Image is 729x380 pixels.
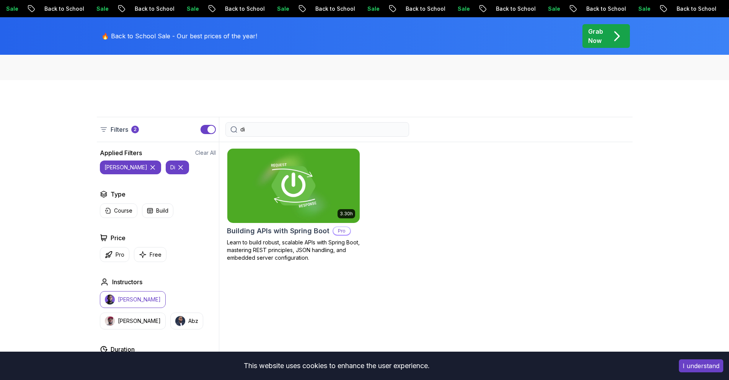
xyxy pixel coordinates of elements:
button: Free [134,247,166,262]
img: instructor img [105,295,115,305]
p: Back to School [212,5,264,13]
p: di [170,164,175,171]
p: Back to School [664,5,716,13]
p: 2 [134,126,137,133]
img: instructor img [175,316,185,326]
p: Sale [445,5,470,13]
p: [PERSON_NAME] [118,317,161,325]
p: Sale [535,5,560,13]
button: Pro [100,247,129,262]
h2: Duration [111,345,135,354]
h2: Price [111,233,126,242]
p: Pro [333,227,350,235]
input: Search Java, React, Spring boot ... [240,126,404,133]
p: 3.30h [340,211,353,217]
h2: Building APIs with Spring Boot [227,226,329,236]
p: Sale [355,5,379,13]
button: Build [142,203,173,218]
p: Abz [188,317,198,325]
p: Sale [174,5,199,13]
p: Build [156,207,168,215]
button: Accept cookies [679,359,723,372]
button: instructor img[PERSON_NAME] [100,313,166,329]
p: Sale [264,5,289,13]
p: [PERSON_NAME] [104,164,147,171]
h2: Instructors [112,277,142,287]
img: instructor img [105,316,115,326]
h2: Applied Filters [100,148,142,157]
p: [PERSON_NAME] [118,296,161,303]
p: Filters [111,125,128,134]
p: Back to School [303,5,355,13]
div: This website uses cookies to enhance the user experience. [6,357,667,374]
p: Pro [116,251,124,259]
button: instructor imgAbz [170,313,203,329]
img: Building APIs with Spring Boot card [227,149,360,223]
p: Sale [626,5,650,13]
p: Course [114,207,132,215]
p: Back to School [574,5,626,13]
p: Back to School [32,5,84,13]
button: di [166,161,189,174]
button: Course [100,203,137,218]
p: Back to School [122,5,174,13]
button: instructor img[PERSON_NAME] [100,291,166,308]
p: Back to School [393,5,445,13]
p: Back to School [483,5,535,13]
button: [PERSON_NAME] [100,161,161,174]
p: Sale [84,5,108,13]
a: Building APIs with Spring Boot card3.30hBuilding APIs with Spring BootProLearn to build robust, s... [227,148,360,262]
h2: Type [111,190,126,199]
p: 🔥 Back to School Sale - Our best prices of the year! [101,31,257,41]
p: Grab Now [588,27,603,45]
button: Clear All [195,149,216,157]
p: Learn to build robust, scalable APIs with Spring Boot, mastering REST principles, JSON handling, ... [227,239,360,262]
p: Free [150,251,161,259]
